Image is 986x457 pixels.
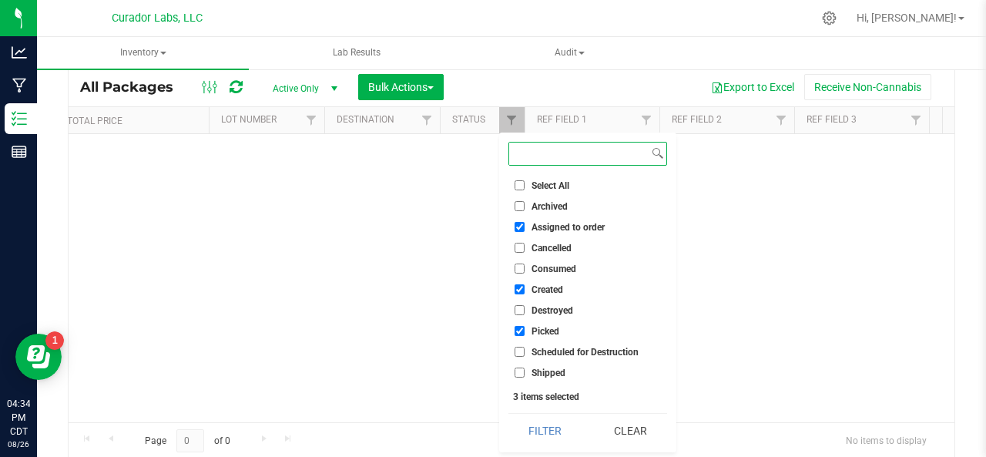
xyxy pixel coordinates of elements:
input: Archived [515,201,525,211]
a: Status [452,114,485,125]
iframe: Resource center unread badge [45,331,64,350]
span: All Packages [80,79,189,96]
input: Assigned to order [515,222,525,232]
button: Bulk Actions [358,74,444,100]
input: Destroyed [515,305,525,315]
input: Cancelled [515,243,525,253]
span: Archived [532,202,568,211]
span: Bulk Actions [368,81,434,93]
span: Consumed [532,264,576,274]
span: Lab Results [312,46,401,59]
iframe: Resource center [15,334,62,380]
a: Filter [634,107,659,133]
span: Select All [532,181,569,190]
input: Picked [515,326,525,336]
inline-svg: Inventory [12,111,27,126]
span: Scheduled for Destruction [532,348,639,357]
span: Audit [464,38,675,69]
span: Page of 0 [132,429,243,453]
a: Destination [337,114,394,125]
a: Filter [769,107,794,133]
inline-svg: Analytics [12,45,27,60]
span: Curador Labs, LLC [112,12,203,25]
input: Created [515,284,525,294]
a: Lot Number [221,114,277,125]
a: Filter [299,107,324,133]
input: Consumed [515,264,525,274]
a: Inventory [37,37,249,69]
span: Destroyed [532,306,573,315]
a: Ref Field 2 [672,114,722,125]
button: Receive Non-Cannabis [804,74,931,100]
a: Ref Field 1 [537,114,587,125]
p: 04:34 PM CDT [7,397,30,439]
span: Shipped [532,368,565,378]
a: Audit [464,37,676,69]
span: Created [532,285,563,294]
span: Hi, [PERSON_NAME]! [857,12,957,24]
button: Filter [508,414,582,448]
a: Filter [414,107,440,133]
div: 3 items selected [513,391,662,402]
button: Export to Excel [701,74,804,100]
input: Shipped [515,368,525,378]
a: Filter [904,107,929,133]
a: Filter [499,107,525,133]
a: Ref Field 3 [807,114,857,125]
div: Manage settings [820,11,839,25]
a: Total Price [67,116,122,126]
a: Lab Results [250,37,462,69]
inline-svg: Reports [12,144,27,160]
input: Select All [515,180,525,190]
input: Scheduled for Destruction [515,347,525,357]
inline-svg: Manufacturing [12,78,27,93]
button: Clear [592,414,666,448]
span: Picked [532,327,559,336]
p: 08/26 [7,439,30,450]
input: Search [509,143,649,165]
span: No items to display [833,429,939,452]
span: Cancelled [532,244,572,253]
span: Assigned to order [532,223,605,232]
